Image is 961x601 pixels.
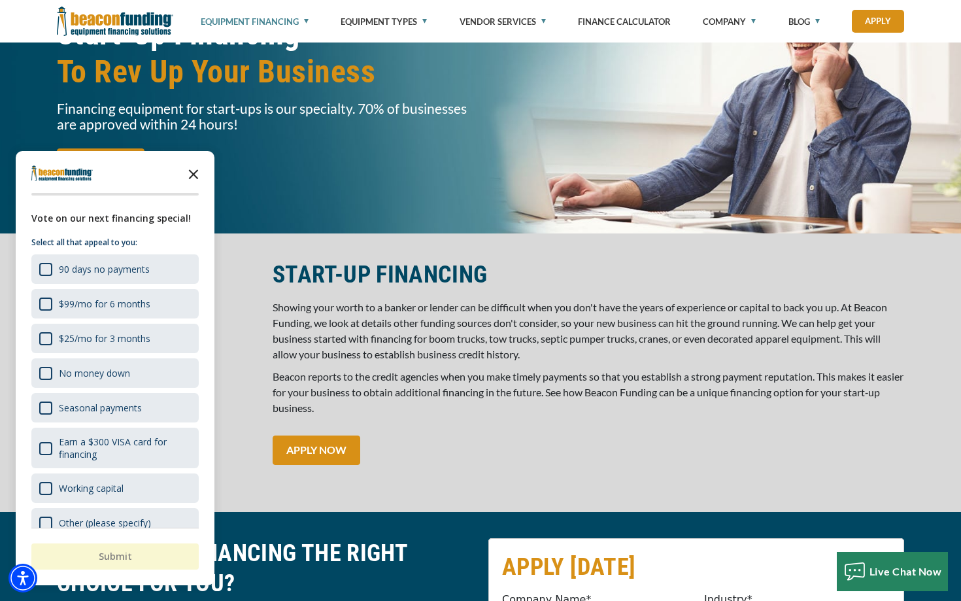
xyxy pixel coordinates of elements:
[8,564,37,592] div: Accessibility Menu
[57,101,473,132] p: Financing equipment for start-ups is our specialty. 70% of businesses are approved within 24 hours!
[31,289,199,318] div: $99/mo for 6 months
[59,367,130,379] div: No money down
[57,53,473,91] span: To Rev Up Your Business
[57,538,473,598] h2: IS START-UP FINANCING THE RIGHT CHOICE FOR YOU?
[59,298,150,310] div: $99/mo for 6 months
[273,436,360,465] a: APPLY NOW
[31,358,199,388] div: No money down
[59,436,191,460] div: Earn a $300 VISA card for financing
[273,260,904,290] h2: START-UP FINANCING
[869,565,942,577] span: Live Chat Now
[31,393,199,422] div: Seasonal payments
[59,263,150,275] div: 90 days no payments
[59,482,124,494] div: Working capital
[31,236,199,249] p: Select all that appeal to you:
[59,517,151,529] div: Other (please specify)
[31,473,199,503] div: Working capital
[31,428,199,468] div: Earn a $300 VISA card for financing
[180,160,207,186] button: Close the survey
[31,508,199,538] div: Other (please specify)
[31,254,199,284] div: 90 days no payments
[31,324,199,353] div: $25/mo for 3 months
[837,552,949,591] button: Live Chat Now
[31,165,93,181] img: Company logo
[16,151,214,585] div: Survey
[31,211,199,226] div: Vote on our next financing special!
[59,332,150,345] div: $25/mo for 3 months
[502,552,890,582] h2: APPLY [DATE]
[57,15,473,91] h1: Start-Up Financing
[273,370,903,414] span: Beacon reports to the credit agencies when you make timely payments so that you establish a stron...
[852,10,904,33] a: Apply
[57,148,144,178] a: APPLY NOW
[273,301,887,360] span: Showing your worth to a banker or lender can be difficult when you don't have the years of experi...
[31,543,199,570] button: Submit
[59,402,142,414] div: Seasonal payments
